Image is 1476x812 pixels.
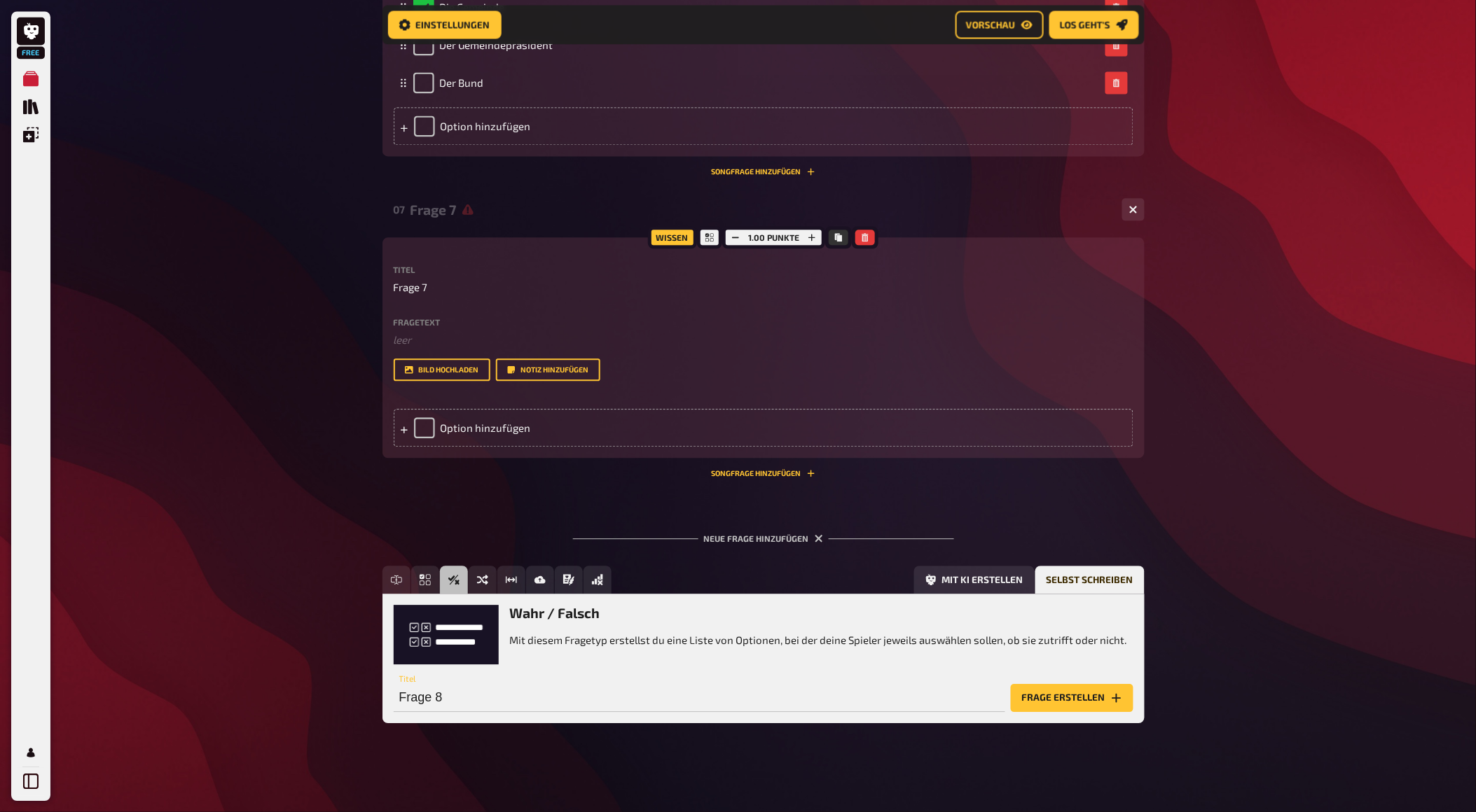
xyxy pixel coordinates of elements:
[584,566,612,594] button: Offline Frage
[510,605,1127,621] h3: Wahr / Falsch
[394,358,490,381] button: Bild hochladen
[18,48,43,57] span: Free
[712,469,815,477] button: Songfrage hinzufügen
[17,738,45,766] a: Profil
[416,20,490,30] span: Einstellungen
[469,566,497,594] button: Sortierfrage
[956,11,1044,39] button: Vorschau
[17,120,45,148] a: Einblendungen
[411,202,1111,218] div: Frage 7
[1011,684,1133,712] button: Frage erstellen
[440,38,553,51] span: Der Gemeindepräsident
[1035,566,1145,594] button: Selbst schreiben
[394,279,428,295] span: Frage 7
[388,11,502,39] button: Einstellungen
[648,226,697,248] div: Wissen
[440,76,484,89] span: Der Bund
[17,64,45,92] a: Meine Quizze
[496,358,600,381] button: Notiz hinzufügen
[394,203,405,216] div: 07
[411,566,439,594] button: Einfachauswahl
[440,1,505,13] span: Die Gemeinde
[1049,11,1139,39] button: Los geht's
[394,684,1005,712] input: Titel
[394,107,1133,145] div: Option hinzufügen
[722,226,825,248] div: 1.00 Punkte
[394,318,1133,326] label: Fragetext
[526,566,554,594] button: Bild-Antwort
[914,566,1035,594] button: Mit KI erstellen
[497,566,525,594] button: Schätzfrage
[967,20,1016,30] span: Vorschau
[17,92,45,120] a: Quiz Sammlung
[440,566,468,594] button: Wahr / Falsch
[394,265,1133,274] label: Titel
[555,566,583,594] button: Prosa (Langtext)
[573,511,954,554] div: Neue Frage hinzufügen
[394,409,1133,447] div: Option hinzufügen
[1061,20,1111,30] span: Los geht's
[510,632,1127,648] p: Mit diesem Fragetyp erstellst du eine Liste von Optionen, bei der deine Spieler jeweils auswählen...
[712,167,815,176] button: Songfrage hinzufügen
[829,230,848,245] button: Kopieren
[382,566,411,594] button: Freitext Eingabe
